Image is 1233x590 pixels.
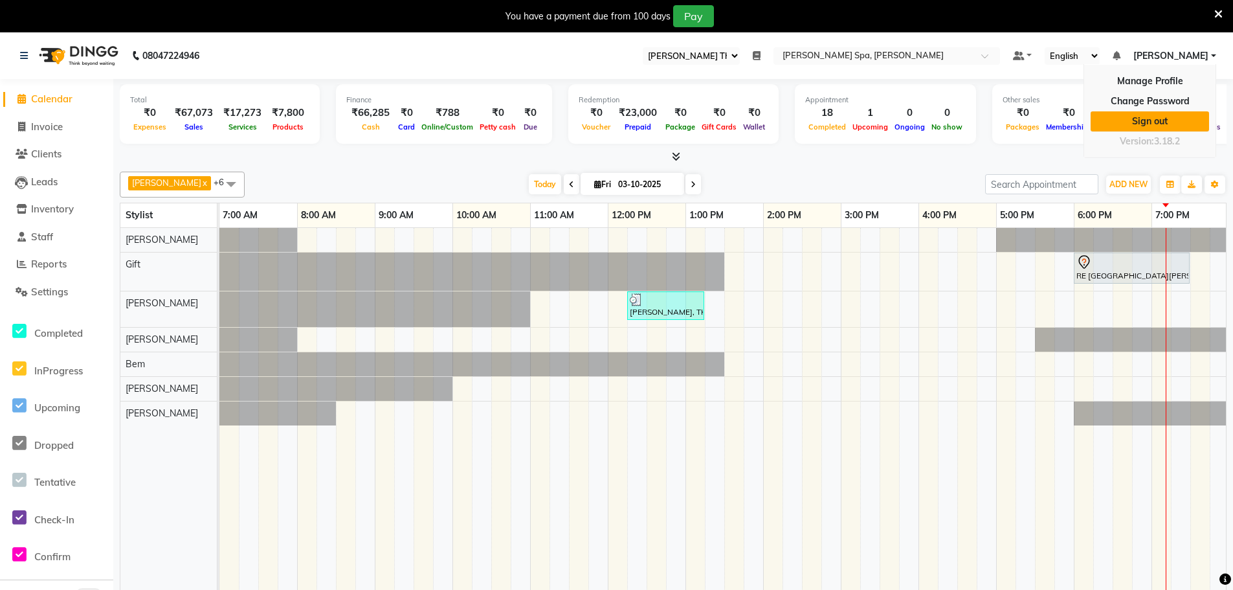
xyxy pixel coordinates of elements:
[985,174,1098,194] input: Search Appointment
[476,122,519,131] span: Petty cash
[529,174,561,194] span: Today
[269,122,307,131] span: Products
[505,10,671,23] div: You have a payment due from 100 days
[1074,206,1115,225] a: 6:00 PM
[608,206,654,225] a: 12:00 PM
[579,106,614,120] div: ₹0
[170,106,218,120] div: ₹67,073
[849,106,891,120] div: 1
[3,202,110,217] a: Inventory
[31,176,58,188] span: Leads
[579,122,614,131] span: Voucher
[3,92,110,107] a: Calendar
[181,122,206,131] span: Sales
[476,106,519,120] div: ₹0
[375,206,417,225] a: 9:00 AM
[34,327,83,339] span: Completed
[662,122,698,131] span: Package
[126,258,140,270] span: Gift
[126,407,198,419] span: [PERSON_NAME]
[225,122,260,131] span: Services
[614,175,679,194] input: 2025-10-03
[891,122,928,131] span: Ongoing
[1152,206,1193,225] a: 7:00 PM
[126,234,198,245] span: [PERSON_NAME]
[126,297,198,309] span: [PERSON_NAME]
[395,122,418,131] span: Card
[3,120,110,135] a: Invoice
[346,95,542,106] div: Finance
[126,334,198,345] span: [PERSON_NAME]
[740,106,768,120] div: ₹0
[126,358,145,370] span: Bem
[130,95,309,106] div: Total
[520,122,540,131] span: Due
[1075,255,1188,282] div: RE [GEOGRAPHIC_DATA][PERSON_NAME], 06:00 PM-07:30 PM, Massage - Intense Muscle Release 90 minutes
[628,293,703,318] div: [PERSON_NAME], TK02, 12:15 PM-01:15 PM, Kerasatse Ritual - Kérastase Chronologiste Youth Revitali...
[34,550,71,563] span: Confirm
[31,148,61,160] span: Clients
[298,206,339,225] a: 8:00 AM
[31,203,74,215] span: Inventory
[591,179,614,189] span: Fri
[686,206,727,225] a: 1:00 PM
[698,106,740,120] div: ₹0
[31,120,63,133] span: Invoice
[1043,106,1095,120] div: ₹0
[1003,95,1224,106] div: Other sales
[579,95,768,106] div: Redemption
[805,122,849,131] span: Completed
[662,106,698,120] div: ₹0
[142,38,199,74] b: 08047224946
[34,402,80,414] span: Upcoming
[698,122,740,131] span: Gift Cards
[928,106,966,120] div: 0
[919,206,960,225] a: 4:00 PM
[201,177,207,188] a: x
[1091,111,1209,131] a: Sign out
[1091,91,1209,111] a: Change Password
[31,286,68,298] span: Settings
[891,106,928,120] div: 0
[33,38,122,74] img: logo
[3,285,110,300] a: Settings
[805,106,849,120] div: 18
[3,147,110,162] a: Clients
[34,514,74,526] span: Check-In
[418,106,476,120] div: ₹788
[130,122,170,131] span: Expenses
[132,177,201,188] span: [PERSON_NAME]
[395,106,418,120] div: ₹0
[1106,176,1151,194] button: ADD NEW
[453,206,500,225] a: 10:00 AM
[3,230,110,245] a: Staff
[1091,132,1209,151] div: Version:3.18.2
[31,258,67,270] span: Reports
[841,206,882,225] a: 3:00 PM
[126,383,198,394] span: [PERSON_NAME]
[621,122,654,131] span: Prepaid
[740,122,768,131] span: Wallet
[805,95,966,106] div: Appointment
[1133,49,1208,63] span: [PERSON_NAME]
[3,175,110,190] a: Leads
[219,206,261,225] a: 7:00 AM
[218,106,267,120] div: ₹17,273
[31,231,53,243] span: Staff
[214,177,234,187] span: +6
[126,209,153,221] span: Stylist
[1109,179,1148,189] span: ADD NEW
[519,106,542,120] div: ₹0
[130,106,170,120] div: ₹0
[849,122,891,131] span: Upcoming
[764,206,805,225] a: 2:00 PM
[1091,71,1209,91] a: Manage Profile
[614,106,662,120] div: ₹23,000
[346,106,395,120] div: ₹66,285
[1043,122,1095,131] span: Memberships
[997,206,1038,225] a: 5:00 PM
[928,122,966,131] span: No show
[1003,106,1043,120] div: ₹0
[418,122,476,131] span: Online/Custom
[531,206,577,225] a: 11:00 AM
